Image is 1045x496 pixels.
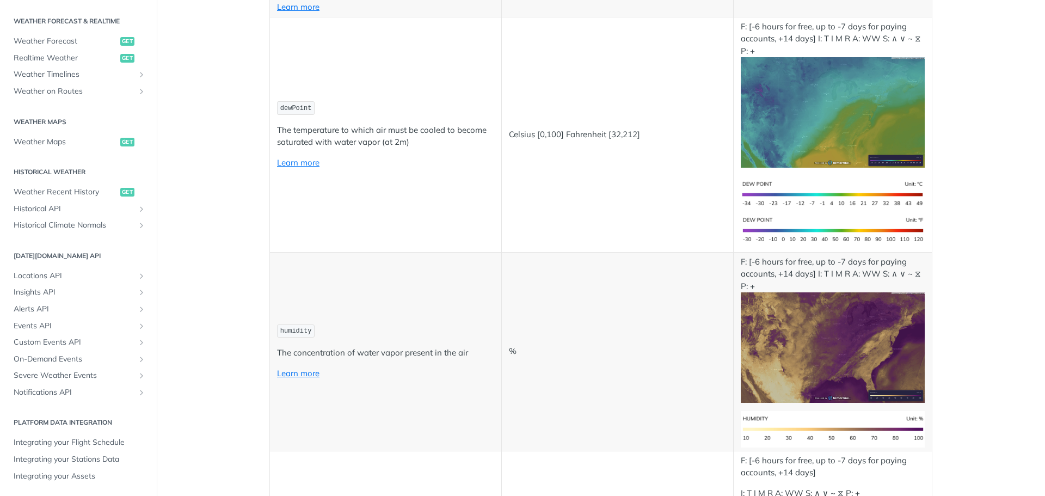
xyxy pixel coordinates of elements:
span: On-Demand Events [14,354,134,365]
a: Custom Events APIShow subpages for Custom Events API [8,334,149,351]
button: Show subpages for Custom Events API [137,338,146,347]
span: Historical API [14,204,134,215]
h2: Weather Forecast & realtime [8,16,149,26]
a: Learn more [277,368,319,378]
span: Expand image [741,341,925,352]
a: Weather Forecastget [8,33,149,50]
a: Historical APIShow subpages for Historical API [8,201,149,217]
a: Integrating your Assets [8,468,149,485]
a: Insights APIShow subpages for Insights API [8,284,149,301]
span: Alerts API [14,304,134,315]
span: get [120,37,134,46]
a: Learn more [277,2,319,12]
button: Show subpages for Events API [137,322,146,330]
span: Weather Timelines [14,69,134,80]
span: humidity [280,327,312,335]
a: Integrating your Stations Data [8,451,149,468]
a: Realtime Weatherget [8,50,149,66]
span: Integrating your Flight Schedule [14,437,146,448]
button: Show subpages for Historical API [137,205,146,213]
a: Weather on RoutesShow subpages for Weather on Routes [8,83,149,100]
span: get [120,54,134,63]
span: Expand image [741,224,925,235]
h2: Platform DATA integration [8,418,149,427]
button: Show subpages for Weather on Routes [137,87,146,96]
button: Show subpages for Locations API [137,272,146,280]
button: Show subpages for Weather Timelines [137,70,146,79]
a: On-Demand EventsShow subpages for On-Demand Events [8,351,149,368]
span: Severe Weather Events [14,370,134,381]
button: Show subpages for Insights API [137,288,146,297]
span: get [120,138,134,146]
span: Expand image [741,188,925,198]
a: Integrating your Flight Schedule [8,434,149,451]
span: Weather Maps [14,137,118,148]
p: F: [-6 hours for free, up to -7 days for paying accounts, +14 days] I: T I M R A: WW S: ∧ ∨ ~ ⧖ P: + [741,21,925,168]
span: get [120,188,134,197]
span: Expand image [741,423,925,433]
a: Weather Recent Historyget [8,184,149,200]
a: Weather Mapsget [8,134,149,150]
a: Learn more [277,157,319,168]
span: dewPoint [280,105,312,112]
p: The temperature to which air must be cooled to become saturated with water vapor (at 2m) [277,124,494,149]
span: Insights API [14,287,134,298]
h2: [DATE][DOMAIN_NAME] API [8,251,149,261]
h2: Historical Weather [8,167,149,177]
a: Alerts APIShow subpages for Alerts API [8,301,149,317]
p: The concentration of water vapor present in the air [277,347,494,359]
button: Show subpages for Severe Weather Events [137,371,146,380]
button: Show subpages for Historical Climate Normals [137,221,146,230]
a: Severe Weather EventsShow subpages for Severe Weather Events [8,368,149,384]
p: F: [-6 hours for free, up to -7 days for paying accounts, +14 days] I: T I M R A: WW S: ∧ ∨ ~ ⧖ P: + [741,256,925,403]
p: % [509,345,726,358]
a: Notifications APIShow subpages for Notifications API [8,384,149,401]
span: Weather Forecast [14,36,118,47]
span: Expand image [741,107,925,117]
span: Realtime Weather [14,53,118,64]
span: Notifications API [14,387,134,398]
span: Historical Climate Normals [14,220,134,231]
span: Weather on Routes [14,86,134,97]
a: Locations APIShow subpages for Locations API [8,268,149,284]
button: Show subpages for On-Demand Events [137,355,146,364]
h2: Weather Maps [8,117,149,127]
span: Events API [14,321,134,332]
span: Locations API [14,271,134,281]
a: Weather TimelinesShow subpages for Weather Timelines [8,66,149,83]
p: F: [-6 hours for free, up to -7 days for paying accounts, +14 days] [741,455,925,479]
span: Integrating your Stations Data [14,454,146,465]
a: Events APIShow subpages for Events API [8,318,149,334]
button: Show subpages for Notifications API [137,388,146,397]
span: Weather Recent History [14,187,118,198]
p: Celsius [0,100] Fahrenheit [32,212] [509,128,726,141]
span: Integrating your Assets [14,471,146,482]
button: Show subpages for Alerts API [137,305,146,314]
a: Historical Climate NormalsShow subpages for Historical Climate Normals [8,217,149,234]
span: Custom Events API [14,337,134,348]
